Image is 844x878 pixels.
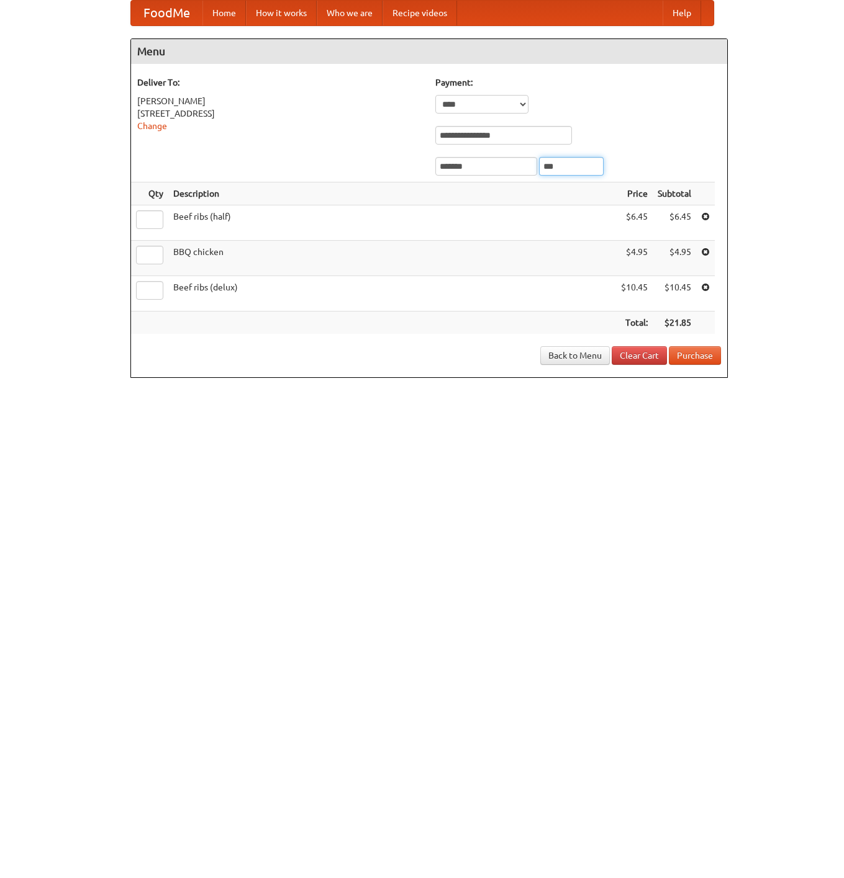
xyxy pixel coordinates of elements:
div: [STREET_ADDRESS] [137,107,423,120]
div: [PERSON_NAME] [137,95,423,107]
h5: Payment: [435,76,721,89]
td: $10.45 [616,276,653,311]
td: $4.95 [653,241,696,276]
a: How it works [246,1,317,25]
td: $4.95 [616,241,653,276]
td: $6.45 [653,205,696,241]
a: Back to Menu [540,346,610,365]
a: Clear Cart [612,346,667,365]
th: Subtotal [653,182,696,205]
a: FoodMe [131,1,202,25]
th: Price [616,182,653,205]
h4: Menu [131,39,727,64]
td: Beef ribs (half) [168,205,616,241]
th: $21.85 [653,311,696,334]
td: Beef ribs (delux) [168,276,616,311]
a: Change [137,121,167,131]
th: Description [168,182,616,205]
a: Home [202,1,246,25]
button: Purchase [669,346,721,365]
h5: Deliver To: [137,76,423,89]
a: Who we are [317,1,383,25]
a: Help [663,1,701,25]
td: BBQ chicken [168,241,616,276]
td: $6.45 [616,205,653,241]
th: Total: [616,311,653,334]
th: Qty [131,182,168,205]
td: $10.45 [653,276,696,311]
a: Recipe videos [383,1,457,25]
